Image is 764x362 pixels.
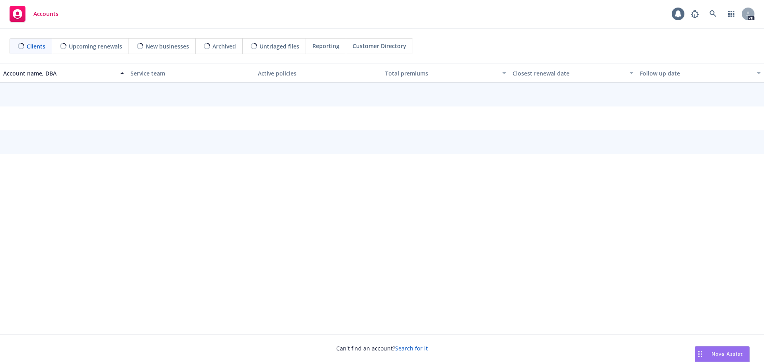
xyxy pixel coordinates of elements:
div: Drag to move [695,347,705,362]
div: Closest renewal date [513,69,625,77]
div: Active policies [258,69,379,77]
button: Service team [127,64,255,83]
a: Accounts [6,3,62,25]
span: Nova Assist [711,350,743,357]
button: Active policies [255,64,382,83]
div: Service team [131,69,251,77]
span: New businesses [146,42,189,50]
button: Closest renewal date [509,64,637,83]
span: Untriaged files [259,42,299,50]
span: Archived [212,42,236,50]
span: Reporting [312,42,339,50]
a: Search for it [395,345,428,352]
a: Search [705,6,721,22]
button: Follow up date [637,64,764,83]
div: Follow up date [640,69,752,77]
span: Upcoming renewals [69,42,122,50]
button: Nova Assist [695,346,750,362]
div: Account name, DBA [3,69,115,77]
span: Accounts [33,11,58,17]
span: Can't find an account? [336,344,428,352]
span: Clients [27,42,45,50]
a: Report a Bug [687,6,703,22]
span: Customer Directory [353,42,406,50]
button: Total premiums [382,64,509,83]
a: Switch app [723,6,739,22]
div: Total premiums [385,69,497,77]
